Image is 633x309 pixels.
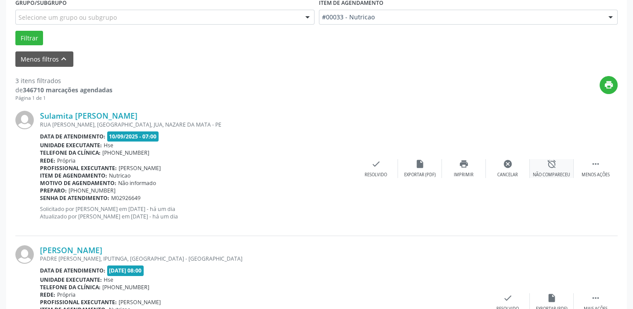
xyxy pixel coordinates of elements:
div: PADRE [PERSON_NAME], IPUTINGA, [GEOGRAPHIC_DATA] - [GEOGRAPHIC_DATA] [40,255,486,262]
img: img [15,111,34,129]
span: [PHONE_NUMBER] [102,149,149,156]
b: Profissional executante: [40,164,117,172]
div: Não compareceu [533,172,570,178]
div: Exportar (PDF) [404,172,436,178]
span: Hse [104,276,113,284]
i: check [371,159,381,169]
b: Preparo: [40,187,67,194]
span: 10/09/2025 - 07:00 [107,131,159,142]
span: [PERSON_NAME] [119,164,161,172]
img: img [15,245,34,264]
i: insert_drive_file [415,159,425,169]
b: Rede: [40,157,55,164]
span: #00033 - Nutricao [322,13,600,22]
span: Hse [104,142,113,149]
button: Filtrar [15,31,43,46]
div: Resolvido [365,172,387,178]
b: Data de atendimento: [40,133,105,140]
p: Solicitado por [PERSON_NAME] em [DATE] - há um dia Atualizado por [PERSON_NAME] em [DATE] - há um... [40,205,354,220]
i: alarm_off [547,159,557,169]
i: check [503,293,513,303]
b: Rede: [40,291,55,298]
strong: 346710 marcações agendadas [23,86,112,94]
b: Unidade executante: [40,142,102,149]
span: Própria [57,157,76,164]
span: Nutricao [109,172,130,179]
button: Menos filtroskeyboard_arrow_up [15,51,73,67]
i:  [591,293,600,303]
div: RUA [PERSON_NAME], [GEOGRAPHIC_DATA], JUA, NAZARE DA MATA - PE [40,121,354,128]
div: Imprimir [454,172,474,178]
span: [DATE] 08:00 [107,265,144,276]
i: cancel [503,159,513,169]
span: Não informado [118,179,156,187]
div: 3 itens filtrados [15,76,112,85]
span: [PHONE_NUMBER] [102,284,149,291]
b: Profissional executante: [40,298,117,306]
div: Menos ações [582,172,610,178]
b: Motivo de agendamento: [40,179,116,187]
b: Telefone da clínica: [40,284,101,291]
i: print [604,80,614,90]
b: Senha de atendimento: [40,194,109,202]
button: print [600,76,618,94]
b: Unidade executante: [40,276,102,284]
div: Cancelar [497,172,518,178]
i:  [591,159,600,169]
i: print [459,159,469,169]
span: M02926649 [111,194,141,202]
a: Sulamita [PERSON_NAME] [40,111,137,120]
a: [PERSON_NAME] [40,245,102,255]
b: Data de atendimento: [40,267,105,274]
span: Selecione um grupo ou subgrupo [18,13,117,22]
i: insert_drive_file [547,293,557,303]
b: Item de agendamento: [40,172,107,179]
div: Página 1 de 1 [15,95,112,102]
i: keyboard_arrow_up [59,54,69,64]
div: de [15,85,112,95]
span: [PERSON_NAME] [119,298,161,306]
b: Telefone da clínica: [40,149,101,156]
span: Própria [57,291,76,298]
span: [PHONE_NUMBER] [69,187,116,194]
